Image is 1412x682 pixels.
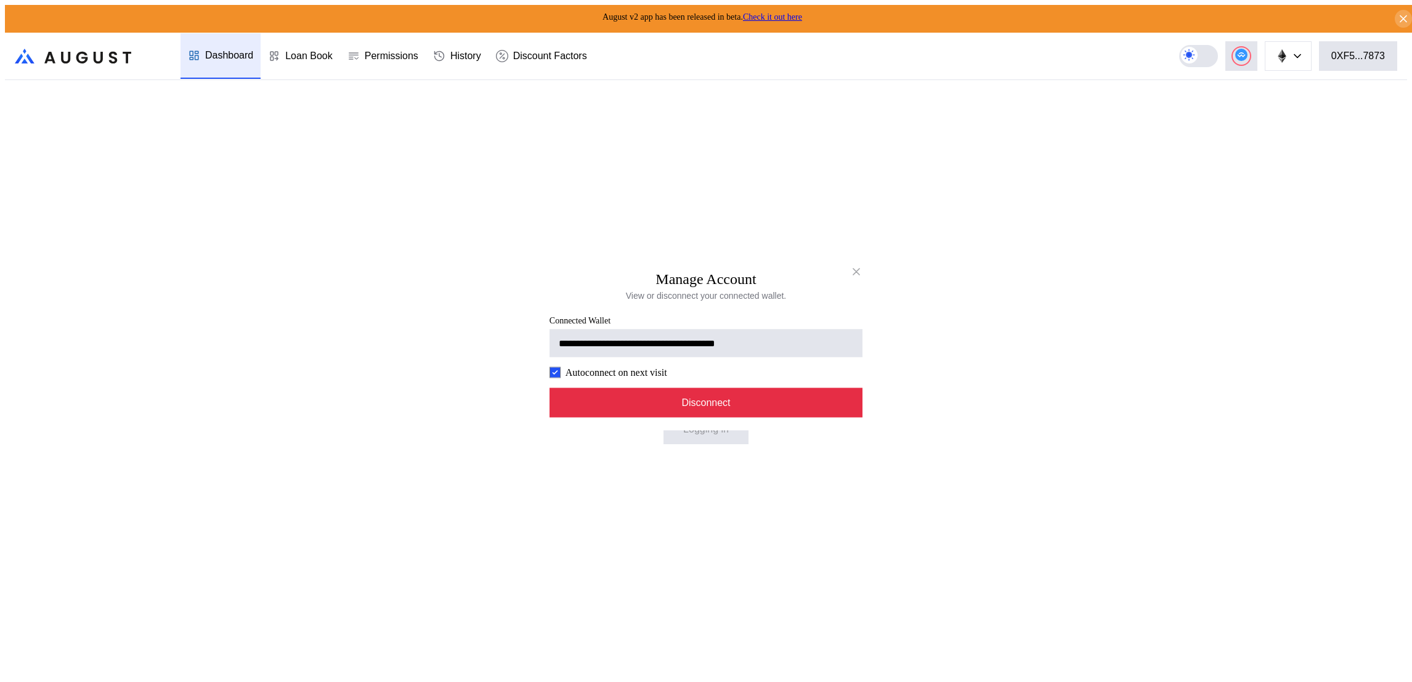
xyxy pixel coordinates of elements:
h2: Manage Account [655,270,756,287]
img: chain logo [1275,49,1289,63]
div: Dashboard [205,50,253,61]
div: 0XF5...7873 [1331,51,1385,62]
div: Permissions [365,51,418,62]
span: August v2 app has been released in beta. [603,12,802,22]
span: Connected Wallet [550,315,862,325]
button: Disconnect [550,388,862,417]
div: Discount Factors [513,51,587,62]
div: History [450,51,481,62]
div: Loan Book [285,51,333,62]
div: View or disconnect your connected wallet. [626,290,786,301]
a: Check it out here [743,12,802,22]
label: Autoconnect on next visit [566,367,667,378]
button: close modal [846,262,866,282]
